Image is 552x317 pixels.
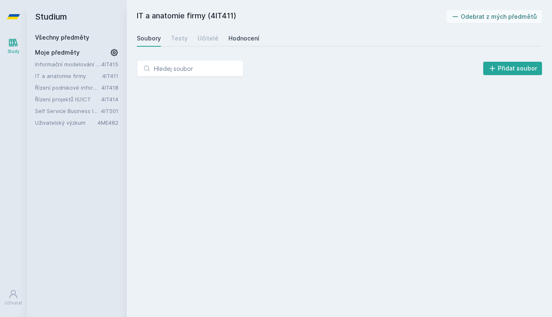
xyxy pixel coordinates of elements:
input: Hledej soubor [137,60,243,77]
a: 4IT501 [101,108,118,114]
a: Uživatel [2,285,25,310]
div: Učitelé [198,34,218,43]
a: Informační modelování organizací [35,60,101,68]
a: Testy [171,30,188,47]
h2: IT a anatomie firmy (4IT411) [137,10,446,23]
a: Všechny předměty [35,34,89,41]
a: Řízení projektů IS/ICT [35,95,101,103]
a: 4IT414 [101,96,118,103]
a: 4IT418 [101,84,118,91]
a: IT a anatomie firmy [35,72,102,80]
span: Moje předměty [35,48,80,57]
div: Soubory [137,34,161,43]
div: Hodnocení [228,34,259,43]
a: 4ME482 [98,119,118,126]
button: Odebrat z mých předmětů [446,10,542,23]
a: Uživatelský výzkum [35,118,98,127]
div: Uživatel [5,300,22,306]
a: Řízení podnikové informatiky [35,83,101,92]
button: Přidat soubor [483,62,542,75]
a: Učitelé [198,30,218,47]
a: Self Service Business Intelligence [35,107,101,115]
a: Hodnocení [228,30,259,47]
a: Soubory [137,30,161,47]
a: Study [2,33,25,59]
a: 4IT411 [102,73,118,79]
div: Study [8,48,20,55]
a: 4IT415 [101,61,118,68]
div: Testy [171,34,188,43]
